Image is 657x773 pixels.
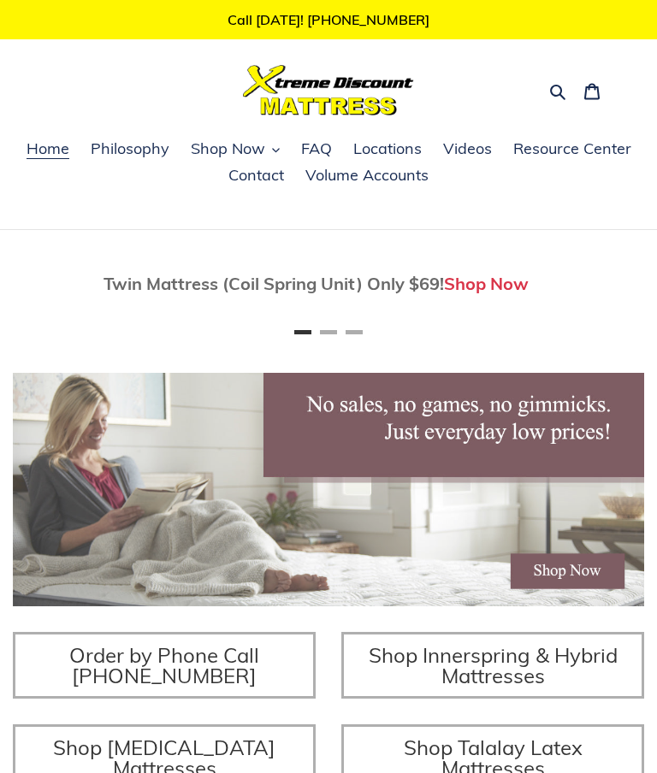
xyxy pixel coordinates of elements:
[505,137,640,162] a: Resource Center
[182,137,288,162] button: Shop Now
[13,373,644,606] img: herobannermay2022-1652879215306_1200x.jpg
[345,137,430,162] a: Locations
[13,632,316,699] a: Order by Phone Call [PHONE_NUMBER]
[341,632,644,699] a: Shop Innerspring & Hybrid Mattresses
[435,137,500,162] a: Videos
[82,137,178,162] a: Philosophy
[297,163,437,189] a: Volume Accounts
[346,330,363,334] button: Page 3
[27,139,69,159] span: Home
[243,65,414,115] img: Xtreme Discount Mattress
[104,273,444,294] span: Twin Mattress (Coil Spring Unit) Only $69!
[353,139,422,159] span: Locations
[191,139,265,159] span: Shop Now
[228,165,284,186] span: Contact
[293,137,340,162] a: FAQ
[444,273,529,294] a: Shop Now
[294,330,311,334] button: Page 1
[301,139,332,159] span: FAQ
[513,139,631,159] span: Resource Center
[305,165,429,186] span: Volume Accounts
[320,330,337,334] button: Page 2
[443,139,492,159] span: Videos
[91,139,169,159] span: Philosophy
[369,642,618,688] span: Shop Innerspring & Hybrid Mattresses
[18,137,78,162] a: Home
[69,642,259,688] span: Order by Phone Call [PHONE_NUMBER]
[220,163,293,189] a: Contact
